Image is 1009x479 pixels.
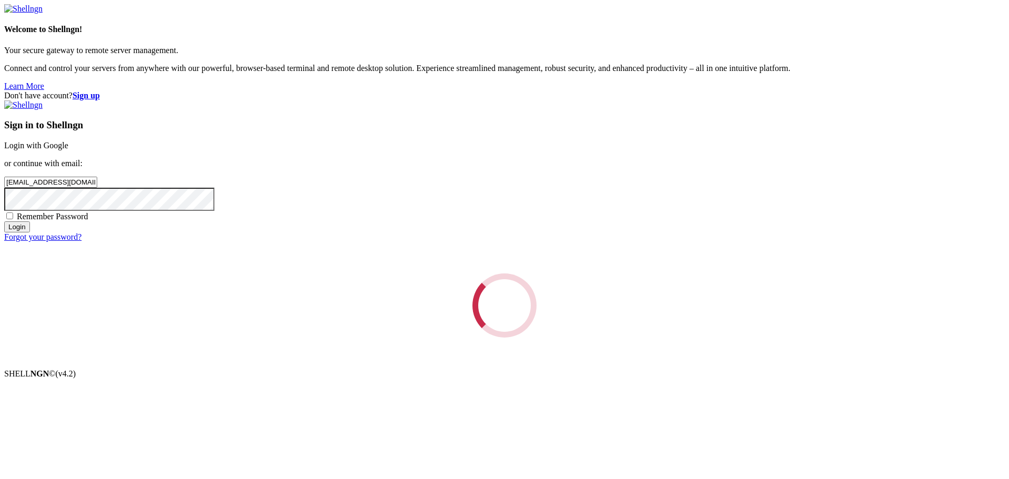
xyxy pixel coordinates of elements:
span: 4.2.0 [56,369,76,378]
h4: Welcome to Shellngn! [4,25,1005,34]
input: Login [4,221,30,232]
div: Don't have account? [4,91,1005,100]
img: Shellngn [4,100,43,110]
a: Sign up [73,91,100,100]
a: Login with Google [4,141,68,150]
img: Shellngn [4,4,43,14]
input: Remember Password [6,212,13,219]
span: SHELL © [4,369,76,378]
b: NGN [30,369,49,378]
p: Your secure gateway to remote server management. [4,46,1005,55]
h3: Sign in to Shellngn [4,119,1005,131]
a: Forgot your password? [4,232,81,241]
div: Loading... [469,270,539,340]
span: Remember Password [17,212,88,221]
p: Connect and control your servers from anywhere with our powerful, browser-based terminal and remo... [4,64,1005,73]
input: Email address [4,177,97,188]
a: Learn More [4,81,44,90]
p: or continue with email: [4,159,1005,168]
